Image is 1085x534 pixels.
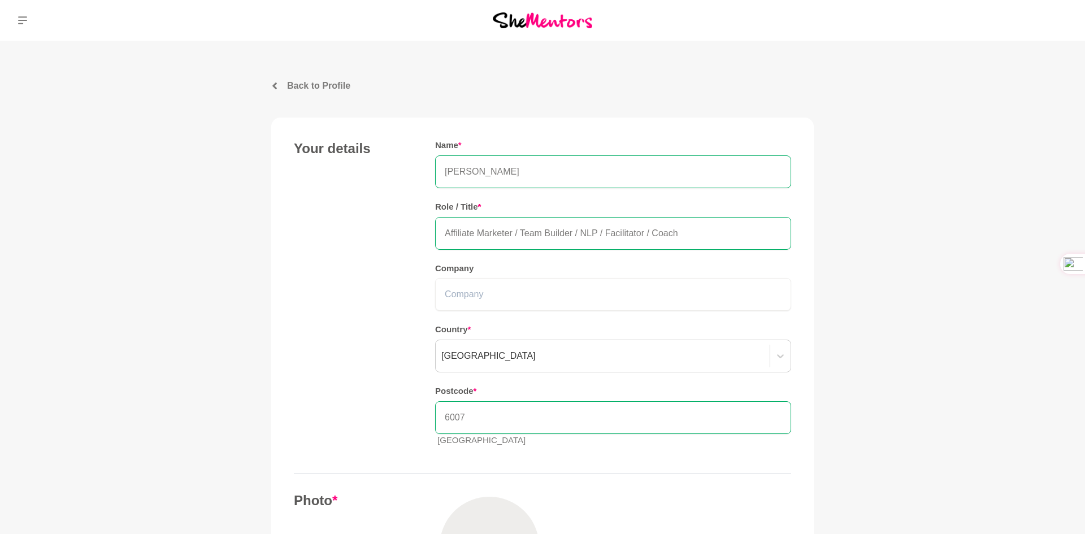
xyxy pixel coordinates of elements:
[294,492,413,509] h4: Photo
[435,202,791,212] h5: Role / Title
[435,140,791,151] h5: Name
[294,140,413,157] h4: Your details
[435,263,791,274] h5: Company
[435,324,791,335] h5: Country
[287,79,350,93] p: Back to Profile
[437,434,791,447] p: [GEOGRAPHIC_DATA]
[441,349,536,363] div: [GEOGRAPHIC_DATA]
[435,155,791,188] input: Name
[493,12,592,28] img: She Mentors Logo
[435,386,791,397] h5: Postcode
[435,217,791,250] input: Role / Title
[435,278,791,311] input: Company
[271,79,814,93] a: Back to Profile
[435,401,791,434] input: Postcode
[1044,7,1071,34] a: Karla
